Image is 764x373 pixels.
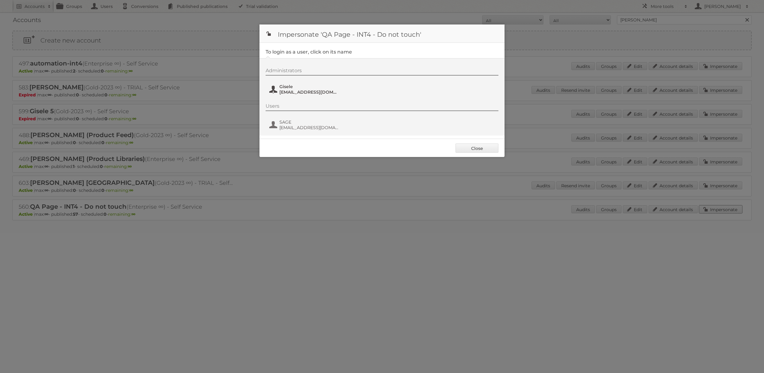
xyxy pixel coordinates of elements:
div: Administrators [266,68,498,76]
button: Gisele [EMAIL_ADDRESS][DOMAIN_NAME] [269,83,341,95]
legend: To login as a user, click on its name [266,49,352,55]
span: [EMAIL_ADDRESS][DOMAIN_NAME] [279,89,339,95]
span: SAGE [279,119,339,125]
a: Close [456,144,498,153]
span: [EMAIL_ADDRESS][DOMAIN_NAME] [279,125,339,130]
h1: Impersonate 'QA Page - INT4 - Do not touch' [259,24,505,43]
button: SAGE [EMAIL_ADDRESS][DOMAIN_NAME] [269,119,341,131]
span: Gisele [279,84,339,89]
div: Users [266,103,498,111]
